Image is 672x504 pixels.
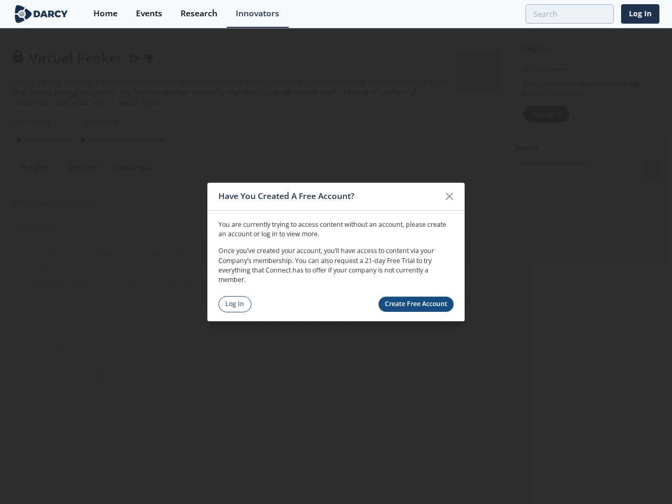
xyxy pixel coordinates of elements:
p: You are currently trying to access content without an account, please create an account or log in... [218,219,454,239]
a: Log In [218,296,251,312]
div: Events [136,9,162,18]
p: Once you’ve created your account, you’ll have access to content via your Company’s membership. Yo... [218,246,454,285]
a: Create Free Account [379,297,454,312]
div: Home [93,9,118,18]
input: Advanced Search [526,4,614,24]
div: Innovators [236,9,279,18]
a: Log In [621,4,659,24]
img: logo-wide.svg [13,5,70,23]
div: Have You Created A Free Account? [218,186,439,206]
div: Research [181,9,217,18]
